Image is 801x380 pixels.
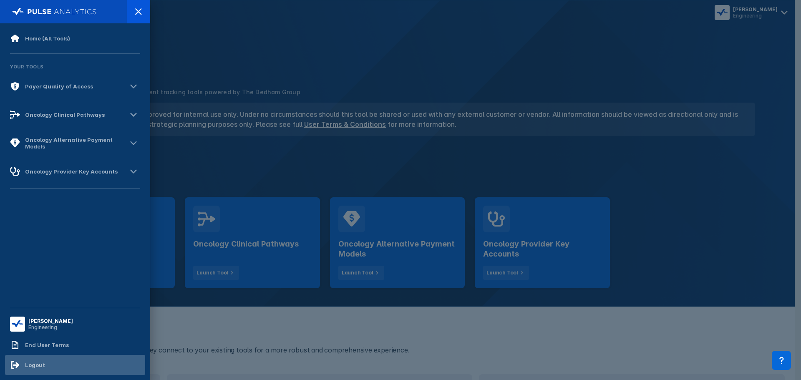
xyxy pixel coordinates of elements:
[25,111,105,118] div: Oncology Clinical Pathways
[28,318,73,324] div: [PERSON_NAME]
[25,342,69,348] div: End User Terms
[25,136,127,150] div: Oncology Alternative Payment Models
[5,335,145,355] a: End User Terms
[25,83,93,90] div: Payer Quality of Access
[772,351,791,370] div: Contact Support
[28,324,73,330] div: Engineering
[12,6,97,18] img: pulse-logo-full-white.svg
[25,35,70,42] div: Home (All Tools)
[25,168,118,175] div: Oncology Provider Key Accounts
[5,59,145,75] div: Your Tools
[5,28,145,48] a: Home (All Tools)
[12,318,23,330] img: menu button
[25,362,45,368] div: Logout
